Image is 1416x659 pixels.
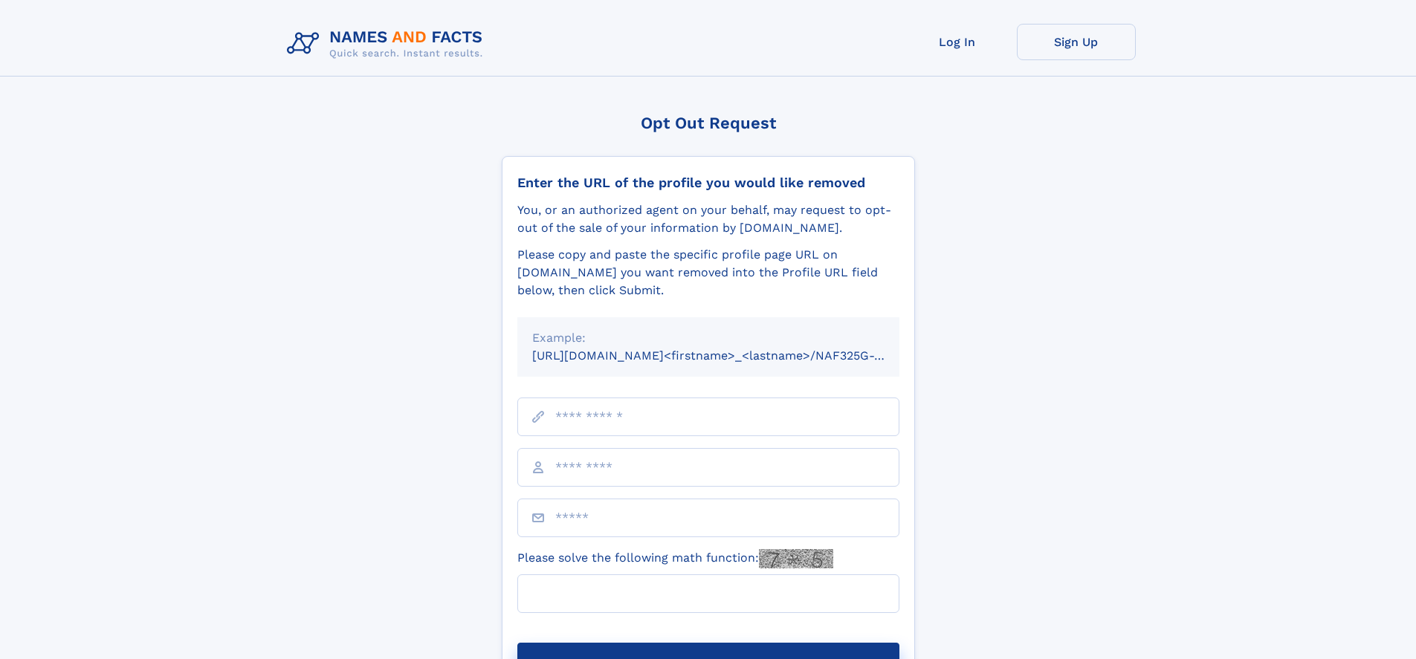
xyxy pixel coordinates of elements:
[1017,24,1136,60] a: Sign Up
[281,24,495,64] img: Logo Names and Facts
[532,329,885,347] div: Example:
[517,246,899,299] div: Please copy and paste the specific profile page URL on [DOMAIN_NAME] you want removed into the Pr...
[517,549,833,568] label: Please solve the following math function:
[898,24,1017,60] a: Log In
[532,348,928,363] small: [URL][DOMAIN_NAME]<firstname>_<lastname>/NAF325G-xxxxxxxx
[517,175,899,191] div: Enter the URL of the profile you would like removed
[517,201,899,237] div: You, or an authorized agent on your behalf, may request to opt-out of the sale of your informatio...
[502,114,915,132] div: Opt Out Request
